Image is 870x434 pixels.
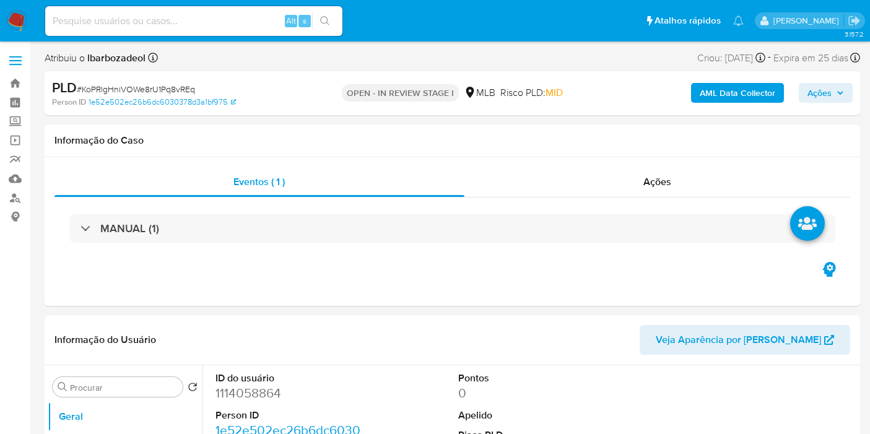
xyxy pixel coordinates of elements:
button: Geral [48,402,202,432]
span: Ações [807,83,832,103]
a: 1e52e502ec26b6dc6030378d3a1bf975 [89,97,236,108]
button: Retornar ao pedido padrão [188,382,198,396]
span: Veja Aparência por [PERSON_NAME] [656,325,821,355]
dt: Apelido [458,409,608,422]
input: Pesquise usuários ou casos... [45,13,342,29]
b: AML Data Collector [700,83,775,103]
b: lbarbozadeol [85,51,146,65]
input: Procurar [70,382,178,393]
div: Criou: [DATE] [697,50,765,66]
span: # KoPRlgHniVOWe8rU1Pq8vREq [77,83,195,95]
h1: Informação do Caso [54,134,850,147]
span: Expira em 25 dias [773,51,848,65]
b: PLD [52,77,77,97]
a: Notificações [733,15,744,26]
dd: 1114058864 [215,384,365,402]
p: OPEN - IN REVIEW STAGE I [342,84,459,102]
span: Alt [286,15,296,27]
span: MID [546,85,563,100]
a: Sair [848,14,861,27]
h3: MANUAL (1) [100,222,159,235]
button: Procurar [58,382,67,392]
dt: ID do usuário [215,371,365,385]
span: Atribuiu o [45,51,146,65]
span: Eventos ( 1 ) [233,175,285,189]
span: Ações [643,175,671,189]
h1: Informação do Usuário [54,334,156,346]
span: Atalhos rápidos [655,14,721,27]
span: - [768,50,771,66]
span: s [303,15,307,27]
button: Ações [799,83,853,103]
div: MANUAL (1) [69,214,835,243]
b: Person ID [52,97,86,108]
dd: 0 [458,384,608,402]
p: lucas.barboza@mercadolivre.com [773,15,843,27]
div: MLB [464,86,495,100]
dt: Pontos [458,371,608,385]
button: search-icon [312,12,337,30]
dt: Person ID [215,409,365,422]
button: AML Data Collector [691,83,784,103]
button: Veja Aparência por [PERSON_NAME] [640,325,850,355]
span: Risco PLD: [500,86,563,100]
